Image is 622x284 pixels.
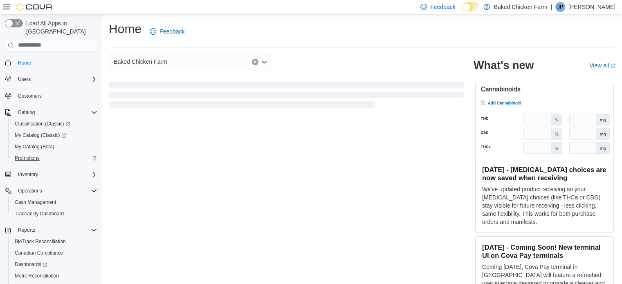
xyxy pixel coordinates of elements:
span: Customers [18,93,42,99]
h2: What's new [474,59,534,72]
button: BioTrack Reconciliation [8,236,101,247]
span: Reports [18,227,35,233]
a: Home [15,58,34,68]
span: My Catalog (Classic) [11,130,97,140]
p: | [550,2,552,12]
a: Canadian Compliance [11,248,66,258]
span: Classification (Classic) [15,121,70,127]
a: Cash Management [11,197,59,207]
span: Inventory [18,171,38,178]
h3: [DATE] - Coming Soon! New terminal UI on Cova Pay terminals [482,243,607,259]
button: Operations [15,186,45,196]
span: Promotions [15,155,40,161]
img: Cova [16,3,53,11]
span: Traceabilty Dashboard [15,210,64,217]
span: Reports [15,225,97,235]
span: Load All Apps in [GEOGRAPHIC_DATA] [23,19,97,36]
button: Canadian Compliance [8,247,101,259]
p: We've updated product receiving so your [MEDICAL_DATA] choices (like THCa or CBG) stay visible fo... [482,185,607,226]
h1: Home [109,21,141,37]
span: Users [15,74,97,84]
span: Customers [15,91,97,101]
button: My Catalog (Beta) [8,141,101,152]
span: My Catalog (Beta) [15,143,54,150]
a: Promotions [11,153,43,163]
button: Traceabilty Dashboard [8,208,101,219]
span: Operations [15,186,97,196]
a: Feedback [146,23,188,40]
span: Dashboards [15,261,47,268]
button: Promotions [8,152,101,164]
div: Julio Perez [555,2,565,12]
span: Metrc Reconciliation [15,273,59,279]
span: BioTrack Reconciliation [11,237,97,246]
button: Operations [2,185,101,197]
button: Reports [15,225,38,235]
a: Traceabilty Dashboard [11,209,67,219]
span: My Catalog (Beta) [11,142,97,152]
a: Metrc Reconciliation [11,271,62,281]
span: Inventory [15,170,97,179]
button: Clear input [252,59,258,65]
a: Dashboards [11,259,51,269]
span: Catalog [15,107,97,117]
span: JP [557,2,563,12]
button: Users [15,74,34,84]
span: Traceabilty Dashboard [11,209,97,219]
span: Baked Chicken Farm [114,57,167,67]
button: Users [2,74,101,85]
a: Customers [15,91,45,101]
a: View allExternal link [589,62,615,69]
button: Catalog [2,107,101,118]
a: BioTrack Reconciliation [11,237,69,246]
span: Feedback [430,3,455,11]
span: My Catalog (Classic) [15,132,66,139]
a: My Catalog (Beta) [11,142,58,152]
button: Open list of options [261,59,267,65]
button: Customers [2,90,101,102]
span: Feedback [159,27,184,36]
span: Home [18,60,31,66]
p: [PERSON_NAME] [568,2,615,12]
a: My Catalog (Classic) [11,130,70,140]
button: Inventory [2,169,101,180]
a: My Catalog (Classic) [8,130,101,141]
span: Canadian Compliance [15,250,63,256]
span: Metrc Reconciliation [11,271,97,281]
a: Dashboards [8,259,101,270]
p: Baked Chicken Farm [494,2,548,12]
span: Classification (Classic) [11,119,97,129]
button: Home [2,57,101,69]
a: Classification (Classic) [11,119,74,129]
span: BioTrack Reconciliation [15,238,66,245]
span: Cash Management [15,199,56,206]
span: Loading [109,83,464,110]
a: Classification (Classic) [8,118,101,130]
button: Cash Management [8,197,101,208]
span: Dashboards [11,259,97,269]
button: Catalog [15,107,38,117]
span: Users [18,76,31,83]
h3: [DATE] - [MEDICAL_DATA] choices are now saved when receiving [482,165,607,182]
span: Canadian Compliance [11,248,97,258]
span: Cash Management [11,197,97,207]
input: Dark Mode [462,2,479,11]
span: Home [15,58,97,68]
span: Operations [18,188,42,194]
button: Inventory [15,170,41,179]
button: Reports [2,224,101,236]
span: Catalog [18,109,35,116]
svg: External link [611,63,615,68]
span: Promotions [11,153,97,163]
button: Metrc Reconciliation [8,270,101,282]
